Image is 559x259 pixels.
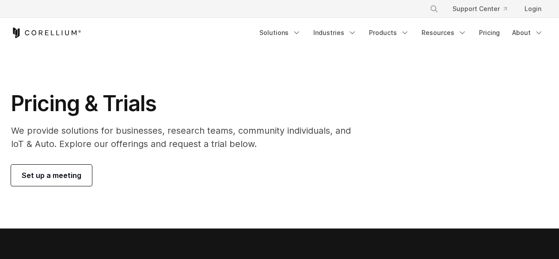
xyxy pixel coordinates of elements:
div: Navigation Menu [254,25,548,41]
a: Pricing [474,25,505,41]
span: Set up a meeting [22,170,81,181]
div: Navigation Menu [419,1,548,17]
a: Set up a meeting [11,165,92,186]
p: We provide solutions for businesses, research teams, community individuals, and IoT & Auto. Explo... [11,124,363,151]
a: Corellium Home [11,27,81,38]
a: Solutions [254,25,306,41]
a: Support Center [445,1,514,17]
a: About [507,25,548,41]
a: Products [364,25,414,41]
h1: Pricing & Trials [11,90,363,117]
button: Search [426,1,442,17]
a: Resources [416,25,472,41]
a: Industries [308,25,362,41]
a: Login [517,1,548,17]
